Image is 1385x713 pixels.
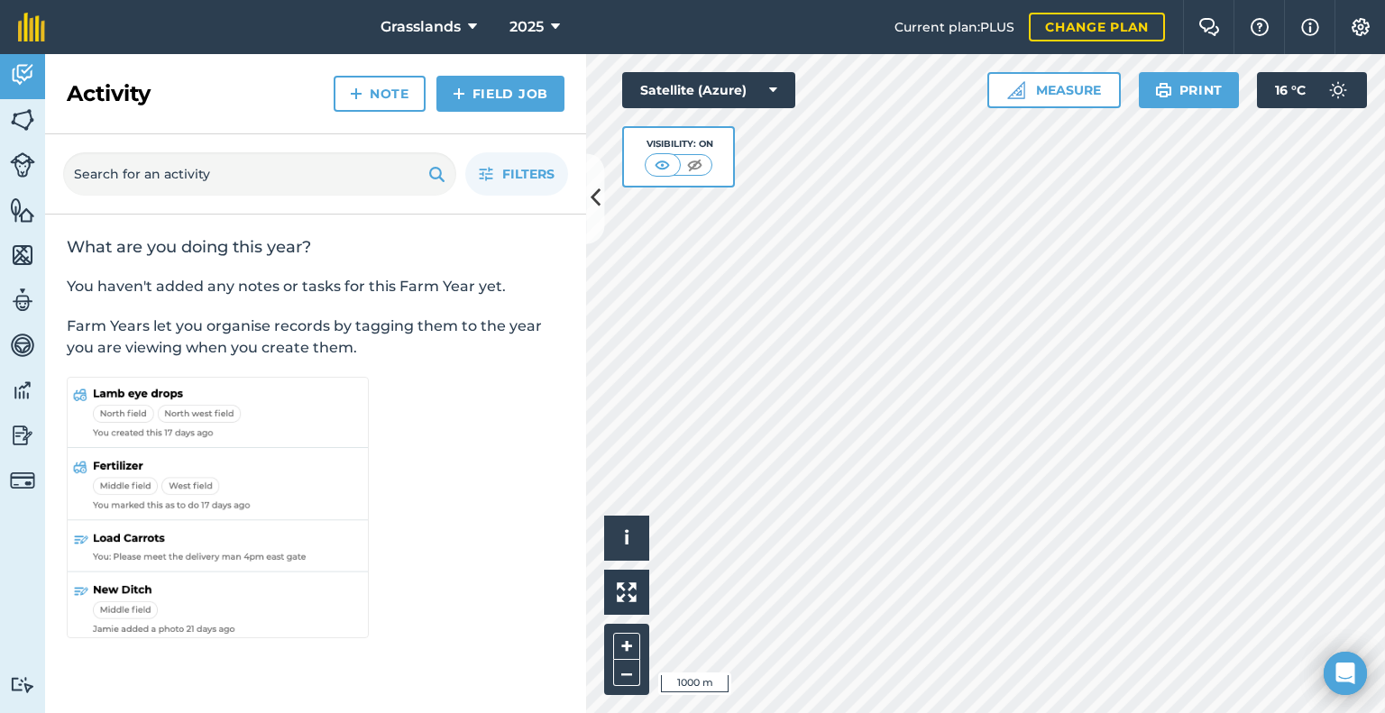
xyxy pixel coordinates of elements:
[1350,18,1371,36] img: A cog icon
[613,633,640,660] button: +
[1320,72,1356,108] img: svg+xml;base64,PD94bWwgdmVyc2lvbj0iMS4wIiBlbmNvZGluZz0idXRmLTgiPz4KPCEtLSBHZW5lcmF0b3I6IEFkb2JlIE...
[1139,72,1240,108] button: Print
[1029,13,1165,41] a: Change plan
[502,164,555,184] span: Filters
[465,152,568,196] button: Filters
[683,156,706,174] img: svg+xml;base64,PHN2ZyB4bWxucz0iaHR0cDovL3d3dy53My5vcmcvMjAwMC9zdmciIHdpZHRoPSI1MCIgaGVpZ2h0PSI0MC...
[1301,16,1319,38] img: svg+xml;base64,PHN2ZyB4bWxucz0iaHR0cDovL3d3dy53My5vcmcvMjAwMC9zdmciIHdpZHRoPSIxNyIgaGVpZ2h0PSIxNy...
[350,83,362,105] img: svg+xml;base64,PHN2ZyB4bWxucz0iaHR0cDovL3d3dy53My5vcmcvMjAwMC9zdmciIHdpZHRoPSIxNCIgaGVpZ2h0PSIyNC...
[1007,81,1025,99] img: Ruler icon
[18,13,45,41] img: fieldmargin Logo
[10,332,35,359] img: svg+xml;base64,PD94bWwgdmVyc2lvbj0iMS4wIiBlbmNvZGluZz0idXRmLTgiPz4KPCEtLSBHZW5lcmF0b3I6IEFkb2JlIE...
[1155,79,1172,101] img: svg+xml;base64,PHN2ZyB4bWxucz0iaHR0cDovL3d3dy53My5vcmcvMjAwMC9zdmciIHdpZHRoPSIxOSIgaGVpZ2h0PSIyNC...
[1324,652,1367,695] div: Open Intercom Messenger
[10,468,35,493] img: svg+xml;base64,PD94bWwgdmVyc2lvbj0iMS4wIiBlbmNvZGluZz0idXRmLTgiPz4KPCEtLSBHZW5lcmF0b3I6IEFkb2JlIE...
[10,152,35,178] img: svg+xml;base64,PD94bWwgdmVyc2lvbj0iMS4wIiBlbmNvZGluZz0idXRmLTgiPz4KPCEtLSBHZW5lcmF0b3I6IEFkb2JlIE...
[67,276,564,297] p: You haven't added any notes or tasks for this Farm Year yet.
[10,106,35,133] img: svg+xml;base64,PHN2ZyB4bWxucz0iaHR0cDovL3d3dy53My5vcmcvMjAwMC9zdmciIHdpZHRoPSI1NiIgaGVpZ2h0PSI2MC...
[67,315,564,359] p: Farm Years let you organise records by tagging them to the year you are viewing when you create t...
[10,676,35,693] img: svg+xml;base64,PD94bWwgdmVyc2lvbj0iMS4wIiBlbmNvZGluZz0idXRmLTgiPz4KPCEtLSBHZW5lcmF0b3I6IEFkb2JlIE...
[381,16,461,38] span: Grasslands
[624,526,629,549] span: i
[334,76,426,112] a: Note
[10,422,35,449] img: svg+xml;base64,PD94bWwgdmVyc2lvbj0iMS4wIiBlbmNvZGluZz0idXRmLTgiPz4KPCEtLSBHZW5lcmF0b3I6IEFkb2JlIE...
[613,660,640,686] button: –
[10,377,35,404] img: svg+xml;base64,PD94bWwgdmVyc2lvbj0iMS4wIiBlbmNvZGluZz0idXRmLTgiPz4KPCEtLSBHZW5lcmF0b3I6IEFkb2JlIE...
[10,61,35,88] img: svg+xml;base64,PD94bWwgdmVyc2lvbj0iMS4wIiBlbmNvZGluZz0idXRmLTgiPz4KPCEtLSBHZW5lcmF0b3I6IEFkb2JlIE...
[1198,18,1220,36] img: Two speech bubbles overlapping with the left bubble in the forefront
[1275,72,1306,108] span: 16 ° C
[987,72,1121,108] button: Measure
[10,197,35,224] img: svg+xml;base64,PHN2ZyB4bWxucz0iaHR0cDovL3d3dy53My5vcmcvMjAwMC9zdmciIHdpZHRoPSI1NiIgaGVpZ2h0PSI2MC...
[67,79,151,108] h2: Activity
[1257,72,1367,108] button: 16 °C
[63,152,456,196] input: Search for an activity
[10,242,35,269] img: svg+xml;base64,PHN2ZyB4bWxucz0iaHR0cDovL3d3dy53My5vcmcvMjAwMC9zdmciIHdpZHRoPSI1NiIgaGVpZ2h0PSI2MC...
[651,156,674,174] img: svg+xml;base64,PHN2ZyB4bWxucz0iaHR0cDovL3d3dy53My5vcmcvMjAwMC9zdmciIHdpZHRoPSI1MCIgaGVpZ2h0PSI0MC...
[67,236,564,258] h2: What are you doing this year?
[428,163,445,185] img: svg+xml;base64,PHN2ZyB4bWxucz0iaHR0cDovL3d3dy53My5vcmcvMjAwMC9zdmciIHdpZHRoPSIxOSIgaGVpZ2h0PSIyNC...
[10,287,35,314] img: svg+xml;base64,PD94bWwgdmVyc2lvbj0iMS4wIiBlbmNvZGluZz0idXRmLTgiPz4KPCEtLSBHZW5lcmF0b3I6IEFkb2JlIE...
[622,72,795,108] button: Satellite (Azure)
[617,582,637,602] img: Four arrows, one pointing top left, one top right, one bottom right and the last bottom left
[645,137,713,151] div: Visibility: On
[1249,18,1270,36] img: A question mark icon
[436,76,564,112] a: Field Job
[509,16,544,38] span: 2025
[453,83,465,105] img: svg+xml;base64,PHN2ZyB4bWxucz0iaHR0cDovL3d3dy53My5vcmcvMjAwMC9zdmciIHdpZHRoPSIxNCIgaGVpZ2h0PSIyNC...
[894,17,1014,37] span: Current plan : PLUS
[604,516,649,561] button: i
